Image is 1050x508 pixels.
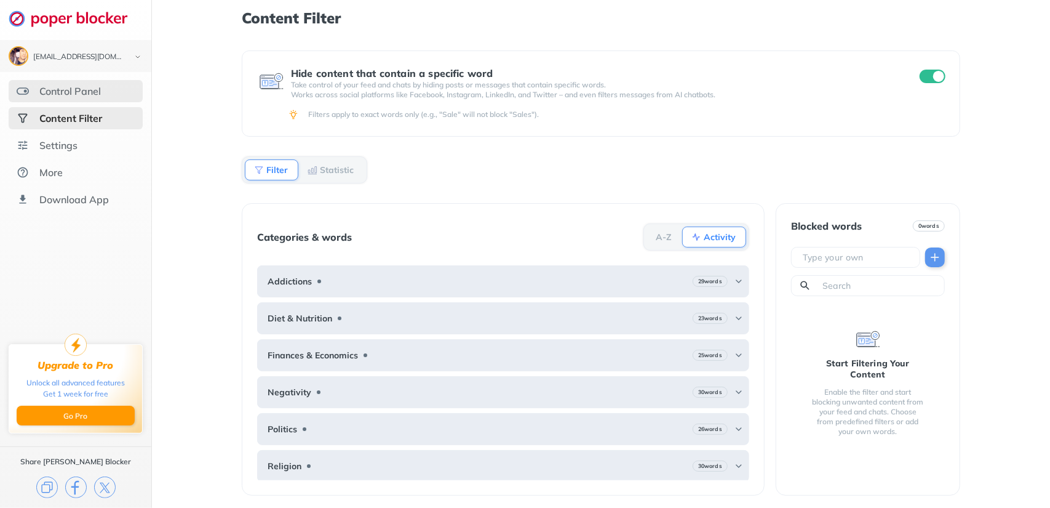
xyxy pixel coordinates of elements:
[266,166,288,174] b: Filter
[39,139,78,151] div: Settings
[268,387,311,397] b: Negativity
[38,360,114,371] div: Upgrade to Pro
[17,193,29,206] img: download-app.svg
[268,276,312,286] b: Addictions
[10,47,27,65] img: ACg8ocJw1irQ3zsUbRgFVQ8LRPoExGUYIlWOEllSjIC6fH0IV9DVFzXn=s96-c
[291,90,897,100] p: Works across social platforms like Facebook, Instagram, LinkedIn, and Twitter – and even filters ...
[791,220,862,232] div: Blocked words
[308,110,943,119] div: Filters apply to exact words only (e.g., "Sale" will not block "Sales").
[698,314,722,323] b: 23 words
[94,477,116,498] img: x.svg
[704,233,736,241] b: Activity
[39,85,101,97] div: Control Panel
[9,10,141,27] img: logo-webpage.svg
[26,377,125,389] div: Unlock all advanced features
[39,193,109,206] div: Download App
[291,68,897,79] div: Hide content that contain a specific word
[268,350,358,360] b: Finances & Economics
[698,388,722,397] b: 30 words
[691,232,701,242] img: Activity
[698,425,722,433] b: 26 words
[130,50,145,63] img: chevron-bottom-black.svg
[17,166,29,179] img: about.svg
[291,80,897,90] p: Take control of your feed and chats by hiding posts or messages that contain specific words.
[17,406,135,425] button: Go Pro
[33,53,124,62] div: bostonhaze420@gmail.com
[39,166,63,179] div: More
[656,233,672,241] b: A-Z
[39,112,102,124] div: Content Filter
[268,424,297,434] b: Politics
[43,389,108,400] div: Get 1 week for free
[801,251,915,264] input: Type your own
[20,457,131,467] div: Share [PERSON_NAME] Blocker
[821,280,939,292] input: Search
[698,351,722,360] b: 25 words
[254,165,264,175] img: Filter
[17,85,29,97] img: features.svg
[268,461,301,471] b: Religion
[698,462,722,470] b: 30 words
[811,387,925,437] div: Enable the filter and start blocking unwanted content from your feed and chats. Choose from prede...
[320,166,354,174] b: Statistic
[918,222,939,230] b: 0 words
[698,277,722,286] b: 29 words
[17,112,29,124] img: social-selected.svg
[257,232,352,243] div: Categories & words
[65,334,87,356] img: upgrade-to-pro.svg
[65,477,87,498] img: facebook.svg
[308,165,317,175] img: Statistic
[36,477,58,498] img: copy.svg
[811,358,925,380] div: Start Filtering Your Content
[268,313,332,323] b: Diet & Nutrition
[17,139,29,151] img: settings.svg
[242,10,960,26] h1: Content Filter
